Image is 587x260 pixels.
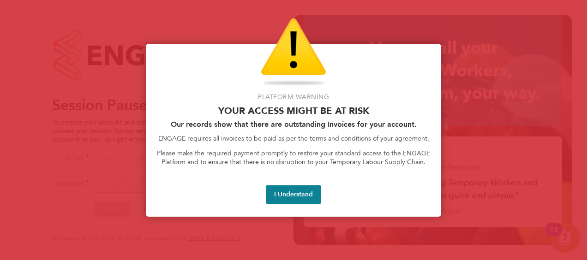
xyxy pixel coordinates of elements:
[157,93,430,102] p: Platform Warning
[157,120,430,129] h2: Our records show that there are outstanding Invoices for your account.
[157,149,430,167] p: Please make the required payment promptly to restore your standard access to the ENGAGE Platform ...
[146,44,441,217] div: Access At Risk
[261,18,326,87] img: Warning Icon
[157,105,430,116] p: Your access might be at risk
[157,134,430,143] p: ENGAGE requires all invoices to be paid as per the terms and conditions of your agreement.
[266,185,321,204] button: I Understand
